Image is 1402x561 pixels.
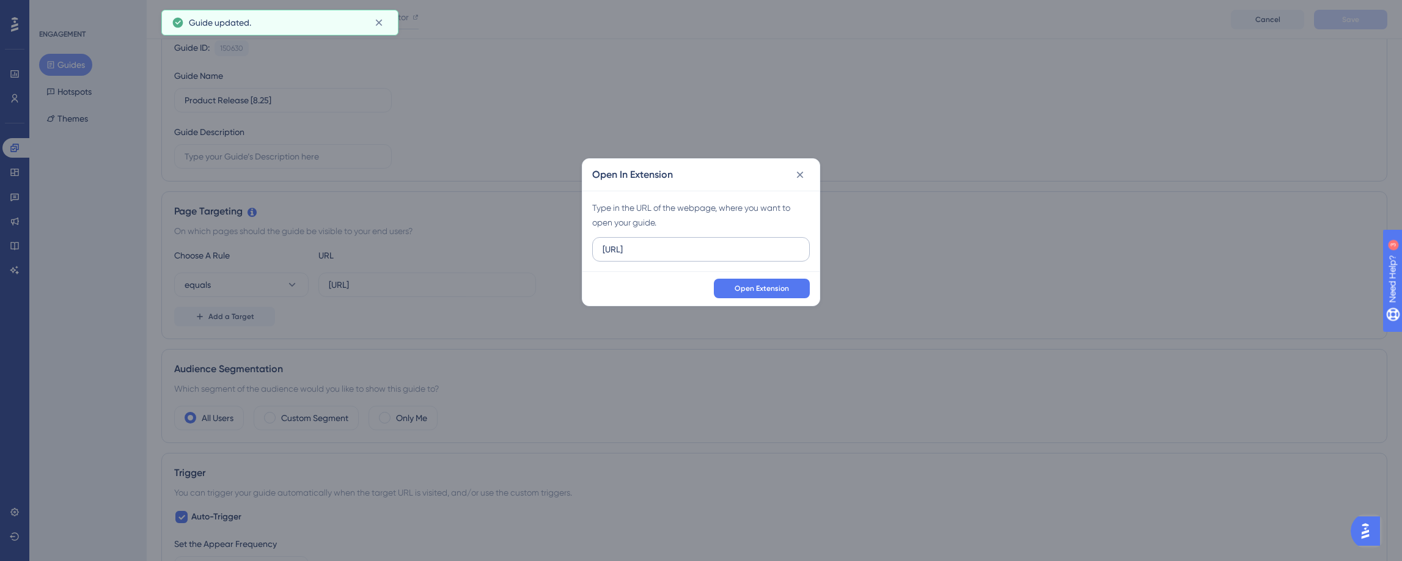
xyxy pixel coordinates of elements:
[29,3,76,18] span: Need Help?
[592,200,810,230] div: Type in the URL of the webpage, where you want to open your guide.
[735,284,789,293] span: Open Extension
[85,6,89,16] div: 3
[592,167,673,182] h2: Open In Extension
[603,243,799,256] input: URL
[1351,513,1387,549] iframe: UserGuiding AI Assistant Launcher
[189,15,251,30] span: Guide updated.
